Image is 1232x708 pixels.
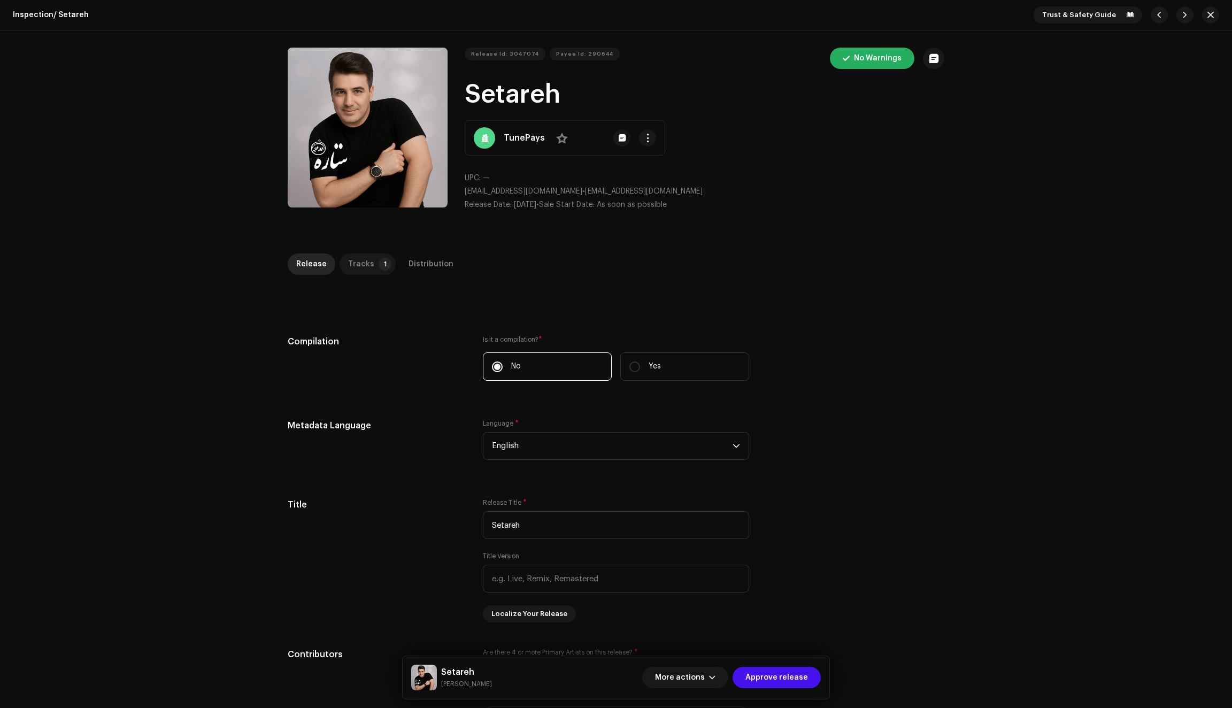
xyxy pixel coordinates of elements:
[649,361,661,372] p: Yes
[483,335,749,344] label: Is it a compilation?
[642,667,728,688] button: More actions
[288,419,466,432] h5: Metadata Language
[465,201,539,209] span: •
[465,48,545,60] button: Release Id: 3047074
[465,201,512,209] span: Release Date:
[539,201,595,209] span: Sale Start Date:
[483,565,749,592] input: e.g. Live, Remix, Remastered
[585,188,703,195] span: [EMAIL_ADDRESS][DOMAIN_NAME]
[550,48,620,60] button: Payee Id: 290644
[288,335,466,348] h5: Compilation
[411,665,437,690] img: 4b0de38e-2b3e-4714-a2cc-63e4a0fd3bdc
[441,666,492,679] h5: Setareh
[483,648,749,657] label: Are there 4 or more Primary Artists on this release?
[465,188,582,195] span: [EMAIL_ADDRESS][DOMAIN_NAME]
[465,186,944,197] p: •
[733,433,740,459] div: dropdown trigger
[483,605,576,622] button: Localize Your Release
[379,258,391,271] p-badge: 1
[733,667,821,688] button: Approve release
[409,253,453,275] div: Distribution
[465,174,481,182] span: UPC:
[511,361,521,372] p: No
[492,433,733,459] span: English
[504,132,545,144] strong: TunePays
[441,679,492,689] small: Setareh
[288,648,466,661] h5: Contributors
[655,667,705,688] span: More actions
[514,201,536,209] span: [DATE]
[471,43,539,65] span: Release Id: 3047074
[491,603,567,625] span: Localize Your Release
[296,253,327,275] div: Release
[465,78,944,112] h1: Setareh
[745,667,808,688] span: Approve release
[483,174,490,182] span: —
[348,253,374,275] div: Tracks
[288,498,466,511] h5: Title
[597,201,667,209] span: As soon as possible
[483,498,527,507] label: Release Title
[483,511,749,539] input: e.g. My Great Song
[556,43,613,65] span: Payee Id: 290644
[483,552,519,560] label: Title Version
[483,419,519,428] label: Language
